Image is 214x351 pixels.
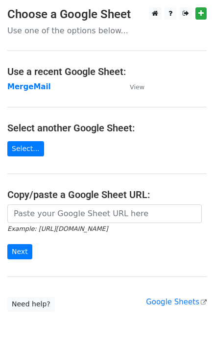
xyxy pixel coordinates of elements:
a: MergeMail [7,82,51,91]
a: Select... [7,141,44,156]
small: Example: [URL][DOMAIN_NAME] [7,225,108,232]
h4: Copy/paste a Google Sheet URL: [7,189,207,201]
h4: Use a recent Google Sheet: [7,66,207,77]
a: Google Sheets [146,298,207,306]
h4: Select another Google Sheet: [7,122,207,134]
p: Use one of the options below... [7,25,207,36]
a: Need help? [7,297,55,312]
a: View [120,82,144,91]
small: View [130,83,144,91]
input: Paste your Google Sheet URL here [7,204,202,223]
input: Next [7,244,32,259]
h3: Choose a Google Sheet [7,7,207,22]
